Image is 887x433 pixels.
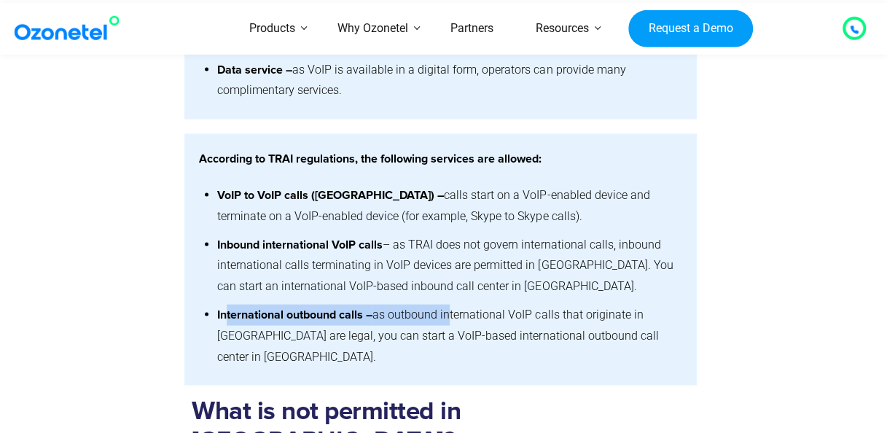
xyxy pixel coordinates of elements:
[217,181,682,230] li: calls start on a VoIP-enabled device and terminate on a VoIP-enabled device (for example, Skype t...
[217,300,682,370] li: as outbound international VoIP calls that originate in [GEOGRAPHIC_DATA] are legal, you can start...
[217,308,372,320] strong: International outbound calls –
[217,230,682,300] li: – as TRAI does not govern international calls, inbound international calls terminating in VoIP de...
[429,3,515,55] a: Partners
[217,238,383,250] strong: Inbound international VoIP calls
[217,55,682,105] li: as VoIP is available in a digital form, operators can provide many complimentary services.
[515,3,610,55] a: Resources
[199,152,542,164] strong: According to TRAI regulations, the following services are allowed:
[217,63,292,75] strong: Data service –
[316,3,429,55] a: Why Ozonetel
[217,189,444,200] strong: VoIP to VoIP calls ([GEOGRAPHIC_DATA]) –
[628,9,753,47] a: Request a Demo
[228,3,316,55] a: Products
